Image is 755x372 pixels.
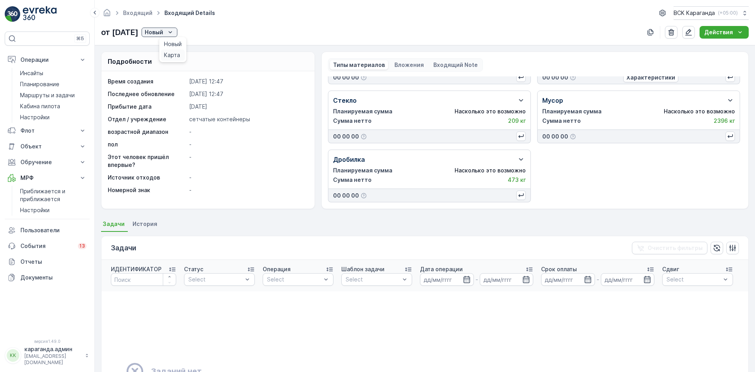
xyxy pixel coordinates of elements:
font: 00 00 00 [542,74,568,81]
div: Значок подсказки справки [361,133,367,140]
a: Входящий [123,9,153,16]
font: Планируемая сумма [333,167,392,174]
font: Источник отходов [108,174,160,181]
font: Последнее обновление [108,91,175,97]
font: 00 00 00 [542,133,568,140]
font: Настройки [20,207,50,213]
font: Маршруты и задачи [20,92,75,98]
font: +05:00 [720,10,736,16]
font: Сдвиг [662,266,679,272]
font: Типы материалов [333,61,385,68]
font: - [189,128,192,135]
a: Маршруты и задачи [17,90,90,101]
input: дд/мм/гггг [601,273,655,286]
font: Задачи [103,220,125,227]
font: [DATE] 12:47 [189,78,223,85]
font: [DATE] 12:47 [189,91,223,97]
font: [DATE] [189,103,207,110]
font: Насколько это возможно [664,108,735,115]
font: Кабина пилота [20,103,60,109]
font: Планирование [20,81,59,87]
font: Пользователи [20,227,60,233]
font: ⌘Б [76,35,84,41]
font: Новый [164,41,182,47]
font: ВСК Караганда [674,9,715,16]
font: Этот человек пришёл впервые? [108,154,169,168]
font: - [189,141,192,148]
font: сетчатые контейнеры [189,116,250,122]
font: Мусор [542,96,563,104]
font: Характеристики [626,74,675,81]
ul: Новый [159,37,186,62]
font: Задачи [111,244,136,252]
font: Статус [184,266,203,272]
font: Дата операции [420,266,463,272]
font: Номерной знак [108,187,150,193]
a: Кабина пилота [17,101,90,112]
font: караганда.админ [24,346,72,352]
font: Насколько это возможно [455,167,526,174]
font: История [133,220,157,227]
font: ИДЕНТИФИКАТОР [111,266,162,272]
font: Флот [20,127,35,134]
button: Действия [700,26,749,39]
font: версия [34,339,48,344]
font: - [597,276,599,283]
font: 00 00 00 [333,192,359,199]
font: пол [108,141,118,148]
p: Select [188,276,243,283]
font: 13 [79,243,85,249]
font: Документы [20,274,53,281]
font: Операции [20,56,49,63]
a: Инсайты [17,68,90,79]
p: Select [267,276,321,283]
a: Пользователи [5,222,90,238]
font: Планируемая сумма [333,108,392,115]
button: Очистить фильтры [632,242,707,254]
font: Отчеты [20,258,42,265]
font: Действия [704,29,733,35]
font: Сумма нетто [542,117,581,124]
a: Настройки [17,112,90,123]
font: Насколько это возможно [455,108,526,115]
a: Отчеты [5,254,90,270]
input: дд/мм/гггг [541,273,595,286]
font: 00 00 00 [333,133,359,140]
button: Характеристики [623,73,678,82]
font: 473 кг [508,176,526,183]
font: Срок оплаты [541,266,577,272]
a: Планирование [17,79,90,90]
img: logo_light-DOdMpM7g.png [23,6,57,22]
font: Объект [20,143,42,150]
font: Сумма нетто [333,176,372,183]
button: Операции [5,52,90,68]
button: Объект [5,139,90,154]
font: Приближается и приближается [20,188,65,202]
div: Значок подсказки справки [570,74,576,81]
button: Флот [5,123,90,139]
input: дд/мм/гггг [420,273,474,286]
font: Вложения [394,61,424,68]
a: Домашняя страница [103,11,111,18]
font: Шаблон задачи [341,266,385,272]
font: 209 кг [508,117,526,124]
input: Поиск [111,273,176,286]
div: Значок подсказки справки [361,192,367,199]
font: Карта [164,52,180,58]
font: Обручение [20,159,52,165]
font: КК [10,352,16,358]
div: Значок подсказки справки [570,133,576,140]
font: Сумма нетто [333,117,372,124]
font: Время создания [108,78,153,85]
font: - [475,276,478,283]
font: События [20,242,46,249]
button: ККкараганда.админ[EMAIL_ADDRESS][DOMAIN_NAME] [5,345,90,366]
p: Select [667,276,721,283]
font: Новый [145,29,163,35]
font: Очистить фильтры [648,244,703,251]
a: События13 [5,238,90,254]
font: - [189,174,192,181]
font: от [DATE] [101,28,138,37]
font: возрастной диапазон [108,128,168,135]
font: - [189,154,192,160]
